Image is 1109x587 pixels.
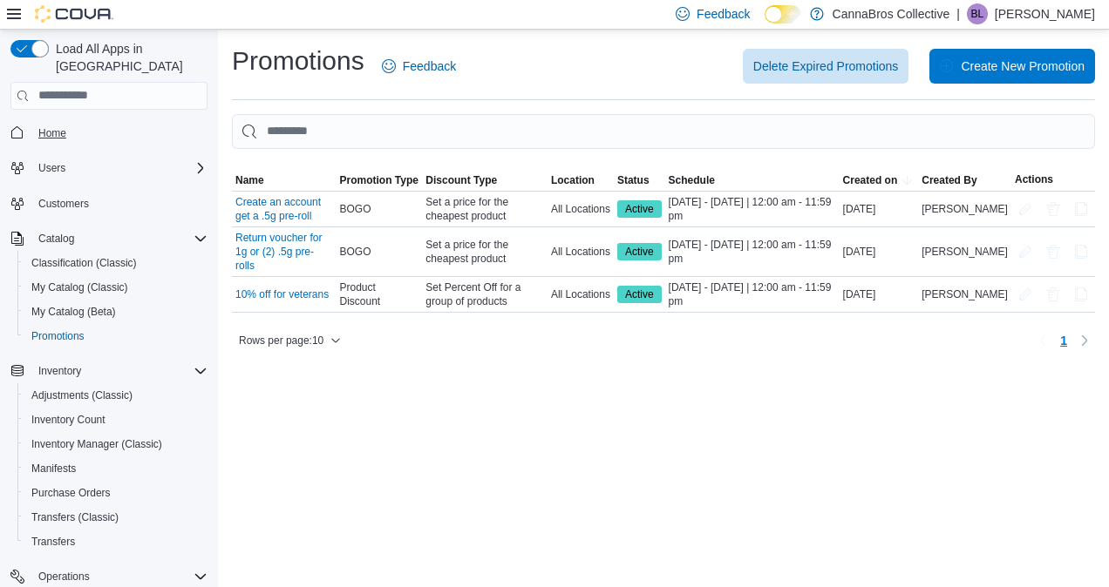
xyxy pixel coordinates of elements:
span: BL [971,3,984,24]
button: Home [3,120,214,145]
span: [PERSON_NAME] [922,202,1008,216]
span: Customers [38,197,89,211]
button: Promotions [17,324,214,348]
a: 10% off for veterans [235,287,329,301]
input: Dark Mode [765,5,801,24]
button: Purchase Orders [17,481,214,505]
span: [PERSON_NAME] [922,245,1008,259]
button: Clone Promotion [1071,284,1092,305]
a: Home [31,123,73,144]
span: Inventory Manager (Classic) [31,437,162,451]
span: Discount Type [425,173,497,187]
p: [PERSON_NAME] [995,3,1095,24]
span: Create New Promotion [961,57,1085,75]
div: Set a price for the cheapest product [422,192,548,226]
span: Active [625,244,654,260]
span: My Catalog (Beta) [31,305,116,319]
span: Inventory Count [24,409,208,430]
p: CannaBros Collective [833,3,950,24]
nav: Pagination for table: [1032,327,1095,354]
span: Product Discount [340,280,419,308]
button: Inventory [31,361,88,381]
span: Operations [31,566,208,587]
span: BOGO [340,202,371,216]
button: Delete Expired Promotions [743,49,909,84]
button: Edit Promotion [1015,241,1036,262]
button: Clone Promotion [1071,199,1092,219]
a: My Catalog (Classic) [24,277,135,298]
span: Classification (Classic) [24,253,208,273]
button: Previous page [1032,330,1053,351]
div: [DATE] [840,241,919,262]
div: [DATE] [840,284,919,305]
button: Users [31,158,72,179]
span: Created on [843,173,898,187]
a: Manifests [24,458,83,479]
button: Catalog [3,226,214,251]
span: Active [625,201,654,217]
div: Set Percent Off for a group of products [422,277,548,312]
span: [PERSON_NAME] [922,287,1008,301]
span: Operations [38,570,90,584]
button: Inventory [3,359,214,383]
span: Feedback [403,57,456,75]
span: Catalog [38,232,74,246]
button: Transfers (Classic) [17,505,214,530]
span: Promotions [31,329,85,343]
button: Delete Promotion [1043,241,1064,262]
button: Next page [1074,330,1095,351]
span: Active [617,286,662,303]
button: Inventory Count [17,408,214,432]
a: Inventory Count [24,409,112,430]
span: All Locations [551,245,610,259]
button: Delete Promotion [1043,199,1064,219]
span: Inventory [38,364,81,378]
button: Classification (Classic) [17,251,214,275]
button: Page 1 of 1 [1053,327,1074,354]
a: Create an account get a .5g pre-roll [235,195,333,223]
span: Load All Apps in [GEOGRAPHIC_DATA] [49,40,208,75]
span: Purchase Orders [31,486,111,500]
ul: Pagination for table: [1053,327,1074,354]
span: Promotions [24,326,208,347]
span: Customers [31,192,208,214]
button: Created By [918,170,1011,191]
button: Users [3,156,214,180]
span: Rows per page : 10 [239,334,323,347]
span: BOGO [340,245,371,259]
span: Users [31,158,208,179]
button: Inventory Manager (Classic) [17,432,214,456]
button: Delete Promotion [1043,284,1064,305]
a: Transfers [24,531,82,552]
button: Create New Promotion [929,49,1095,84]
a: Feedback [375,49,463,84]
span: 1 [1060,332,1067,349]
span: All Locations [551,287,610,301]
a: Return voucher for 1g or (2) .5g pre-rolls [235,231,333,273]
span: [DATE] - [DATE] | 12:00 am - 11:59 pm [669,238,836,266]
span: All Locations [551,202,610,216]
button: Catalog [31,228,81,249]
button: Edit Promotion [1015,284,1036,305]
img: Cova [35,5,113,23]
span: [DATE] - [DATE] | 12:00 am - 11:59 pm [669,195,836,223]
span: Active [617,243,662,260]
a: Promotions [24,326,92,347]
button: Discount Type [422,170,548,191]
span: Adjustments (Classic) [31,388,133,402]
span: Status [617,173,650,187]
button: Name [232,170,337,191]
button: Location [548,170,614,191]
span: Transfers [31,535,75,549]
input: This is a search bar. As you type, the results lower in the page will automatically filter. [232,114,1095,149]
span: Promotion Type [340,173,418,187]
span: [DATE] - [DATE] | 12:00 am - 11:59 pm [669,280,836,308]
button: Status [614,170,665,191]
span: Active [625,287,654,302]
span: Users [38,161,65,175]
span: Transfers [24,531,208,552]
button: My Catalog (Classic) [17,275,214,300]
button: Operations [31,566,97,587]
div: Bryan LaPiana [967,3,988,24]
h1: Promotions [232,44,364,78]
